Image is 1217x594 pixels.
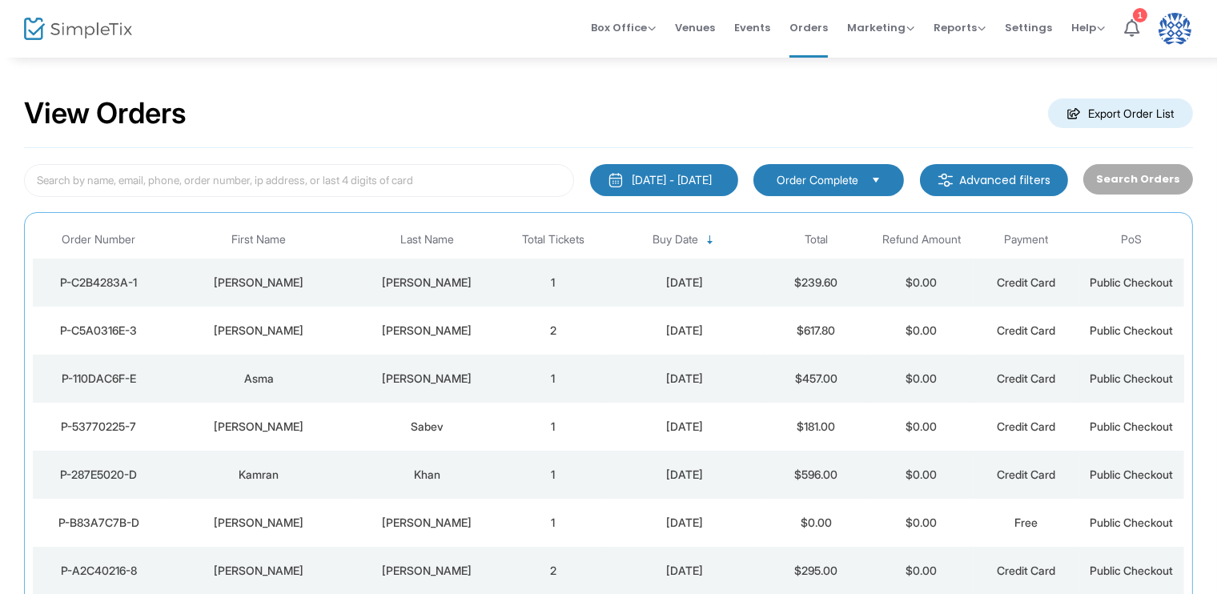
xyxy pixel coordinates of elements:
[168,515,349,531] div: Alankrita
[500,451,605,499] td: 1
[847,20,914,35] span: Marketing
[231,233,286,247] span: First Name
[610,563,760,579] div: 9/24/2025
[789,7,828,48] span: Orders
[1014,516,1038,529] span: Free
[1048,98,1193,128] m-button: Export Order List
[37,323,160,339] div: P-C5A0316E-3
[704,234,717,247] span: Sortable
[1090,323,1173,337] span: Public Checkout
[358,371,497,387] div: Al Alawi
[500,221,605,259] th: Total Tickets
[869,451,974,499] td: $0.00
[920,164,1068,196] m-button: Advanced filters
[168,467,349,483] div: Kamran
[168,371,349,387] div: Asma
[168,563,349,579] div: Alankrita
[168,275,349,291] div: Chelsey
[591,20,656,35] span: Box Office
[24,96,187,131] h2: View Orders
[764,499,869,547] td: $0.00
[37,563,160,579] div: P-A2C40216-8
[610,467,760,483] div: 9/25/2025
[1004,233,1048,247] span: Payment
[865,171,887,189] button: Select
[500,259,605,307] td: 1
[1133,8,1147,22] div: 1
[610,419,760,435] div: 9/25/2025
[1071,20,1105,35] span: Help
[764,307,869,355] td: $617.80
[62,233,135,247] span: Order Number
[358,563,497,579] div: Olson
[1121,233,1142,247] span: PoS
[608,172,624,188] img: monthly
[1090,275,1173,289] span: Public Checkout
[37,515,160,531] div: P-B83A7C7B-D
[997,564,1055,577] span: Credit Card
[358,419,497,435] div: Sabev
[997,371,1055,385] span: Credit Card
[934,20,986,35] span: Reports
[938,172,954,188] img: filter
[764,403,869,451] td: $181.00
[610,515,760,531] div: 9/24/2025
[869,307,974,355] td: $0.00
[734,7,770,48] span: Events
[869,499,974,547] td: $0.00
[500,355,605,403] td: 1
[1090,516,1173,529] span: Public Checkout
[1090,371,1173,385] span: Public Checkout
[358,323,497,339] div: Magaziner
[610,371,760,387] div: 9/25/2025
[1090,419,1173,433] span: Public Checkout
[764,221,869,259] th: Total
[37,419,160,435] div: P-53770225-7
[869,403,974,451] td: $0.00
[869,259,974,307] td: $0.00
[168,419,349,435] div: Martin
[500,403,605,451] td: 1
[1090,564,1173,577] span: Public Checkout
[37,467,160,483] div: P-287E5020-D
[1090,468,1173,481] span: Public Checkout
[1005,7,1052,48] span: Settings
[358,515,497,531] div: Olson
[24,164,574,197] input: Search by name, email, phone, order number, ip address, or last 4 digits of card
[590,164,738,196] button: [DATE] - [DATE]
[500,499,605,547] td: 1
[168,323,349,339] div: Allan
[610,323,760,339] div: 9/25/2025
[632,172,712,188] div: [DATE] - [DATE]
[764,259,869,307] td: $239.60
[500,307,605,355] td: 2
[869,221,974,259] th: Refund Amount
[610,275,760,291] div: 9/25/2025
[358,275,497,291] div: Mahon
[37,371,160,387] div: P-110DAC6F-E
[777,172,858,188] span: Order Complete
[997,323,1055,337] span: Credit Card
[869,355,974,403] td: $0.00
[997,419,1055,433] span: Credit Card
[997,468,1055,481] span: Credit Card
[37,275,160,291] div: P-C2B4283A-1
[675,7,715,48] span: Venues
[764,355,869,403] td: $457.00
[358,467,497,483] div: Khan
[997,275,1055,289] span: Credit Card
[653,233,698,247] span: Buy Date
[400,233,454,247] span: Last Name
[764,451,869,499] td: $596.00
